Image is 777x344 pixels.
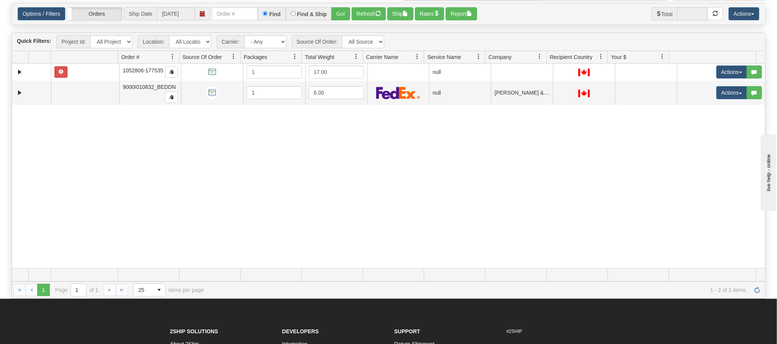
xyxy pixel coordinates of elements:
[15,88,25,98] a: Expand
[269,11,281,17] label: Find
[491,81,553,105] td: [PERSON_NAME] & [PERSON_NAME]
[12,33,765,51] div: grid toolbar
[282,328,319,334] strong: Developers
[716,86,747,99] button: Actions
[415,7,444,20] button: Rates
[56,35,90,48] span: Project Id:
[550,53,593,61] span: Recipient Country
[656,50,669,63] a: Your $ filter column settings
[153,284,165,296] span: select
[751,284,764,296] a: Refresh
[244,53,267,61] span: Packages
[206,66,219,79] img: API
[18,7,65,20] a: Options / Filters
[166,50,179,63] a: Order # filter column settings
[15,67,25,77] a: Expand
[227,50,240,63] a: Source Of Order filter column settings
[651,7,678,20] span: Total
[411,50,424,63] a: Carrier Name filter column settings
[376,87,420,99] img: FedEx Express®
[472,50,485,63] a: Service Name filter column settings
[121,53,139,61] span: Order #
[170,328,218,334] strong: 2Ship Solutions
[138,35,169,48] span: Location:
[533,50,547,63] a: Company filter column settings
[288,50,301,63] a: Packages filter column settings
[71,284,86,296] input: Page 1
[206,87,219,99] img: API
[37,284,49,296] span: Page 1
[331,7,350,20] button: Go!
[305,53,334,61] span: Total Weight
[292,35,342,48] span: Source Of Order:
[429,64,491,81] td: null
[387,7,413,20] button: Ship
[578,90,590,97] img: CA
[123,67,163,74] span: 1052806-177535
[215,287,746,293] span: 1 - 2 of 2 items
[165,92,178,103] button: Copy to clipboard
[352,7,386,20] button: Refresh
[507,329,607,334] h6: #2SHIP
[429,81,491,105] td: null
[123,84,176,90] span: 9000I010832_BEDDN
[594,50,607,63] a: Recipient Country filter column settings
[6,7,71,12] div: live help - online
[578,69,590,76] img: CA
[55,283,99,296] span: Page of 1
[427,53,461,61] span: Service Name
[297,11,327,17] label: Find & Ship
[217,35,244,48] span: Carrier:
[611,53,626,61] span: Your $
[729,7,759,20] button: Actions
[124,7,157,20] span: Ship Date
[183,53,222,61] span: Source Of Order
[67,8,122,20] label: Orders
[759,133,776,211] iframe: chat widget
[716,66,747,79] button: Actions
[394,328,420,334] strong: Support
[212,7,258,20] input: Order #
[446,7,477,20] button: Report
[133,283,166,296] span: Page sizes drop down
[366,53,398,61] span: Carrier Name
[17,37,51,45] label: Quick Filters:
[489,53,512,61] span: Company
[165,66,178,78] button: Copy to clipboard
[133,283,204,296] span: items per page
[138,286,148,294] span: 25
[350,50,363,63] a: Total Weight filter column settings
